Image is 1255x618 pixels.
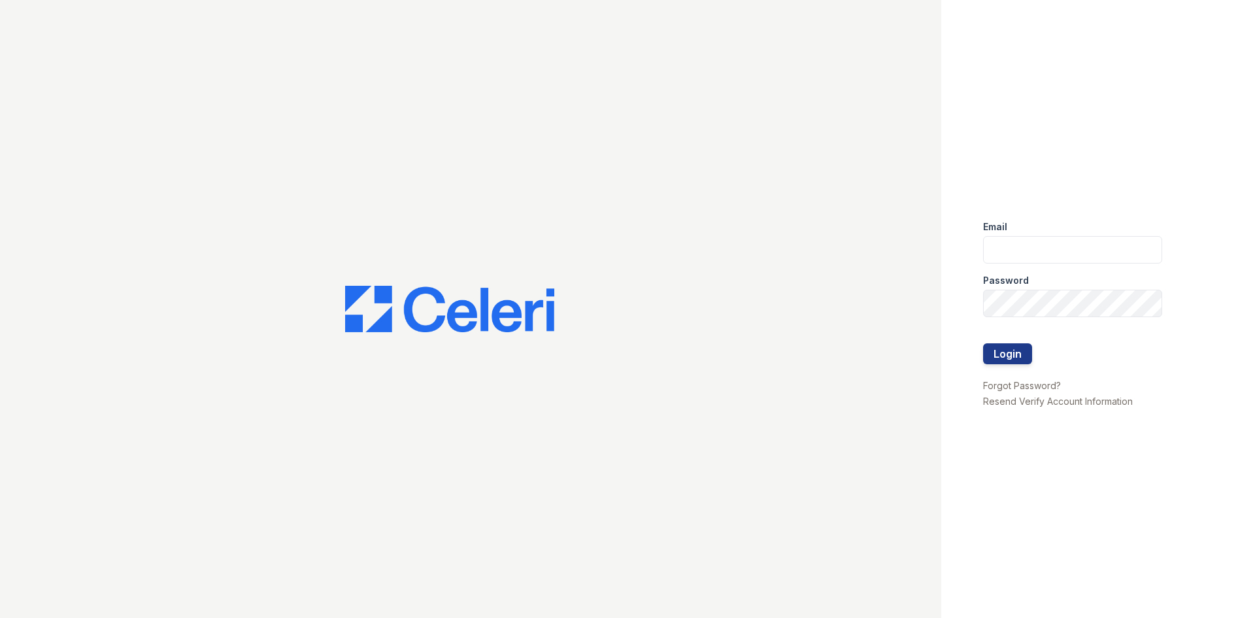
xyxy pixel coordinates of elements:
[983,220,1007,233] label: Email
[983,343,1032,364] button: Login
[983,274,1029,287] label: Password
[983,396,1133,407] a: Resend Verify Account Information
[345,286,554,333] img: CE_Logo_Blue-a8612792a0a2168367f1c8372b55b34899dd931a85d93a1a3d3e32e68fde9ad4.png
[983,380,1061,391] a: Forgot Password?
